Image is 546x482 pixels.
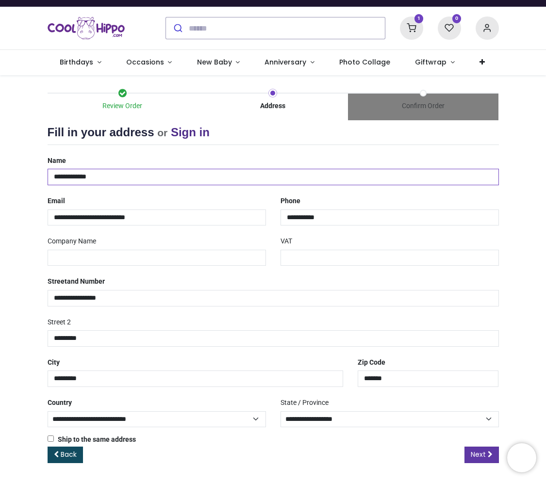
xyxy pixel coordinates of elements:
span: Giftwrap [415,57,447,67]
a: Logo of Cool Hippo [48,15,125,42]
button: Submit [166,17,189,39]
label: State / Province [281,395,329,411]
label: City [48,354,60,371]
label: Ship to the same address [48,435,136,445]
span: Occasions [126,57,164,67]
small: or [157,127,167,138]
span: Back [61,450,77,459]
div: Confirm Order [348,101,498,111]
label: Street 2 [48,314,71,331]
a: Occasions [114,50,184,75]
span: and Number [67,277,105,285]
input: Ship to the same address [48,435,54,442]
label: VAT [281,233,292,250]
a: Giftwrap [403,50,467,75]
a: 0 [438,24,461,32]
a: Sign in [171,126,210,139]
span: Fill in your address [48,126,154,139]
a: 1 [400,24,423,32]
sup: 1 [414,14,424,23]
label: Company Name [48,233,96,250]
label: Email [48,193,65,209]
label: Name [48,153,66,169]
span: New Baby [197,57,232,67]
div: Address [198,101,348,111]
a: New Baby [184,50,252,75]
span: Birthdays [60,57,93,67]
label: Street [48,273,105,290]
label: Phone [281,193,300,209]
a: Anniversary [252,50,327,75]
a: Back [48,447,83,463]
label: Zip Code [358,354,385,371]
a: Next [464,447,499,463]
img: Cool Hippo [48,15,125,42]
div: Review Order [48,101,198,111]
sup: 0 [452,14,462,23]
label: Country [48,395,72,411]
iframe: Brevo live chat [507,443,536,472]
span: Anniversary [265,57,306,67]
a: Birthdays [48,50,114,75]
span: Photo Collage [339,57,390,67]
span: Next [471,450,486,459]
